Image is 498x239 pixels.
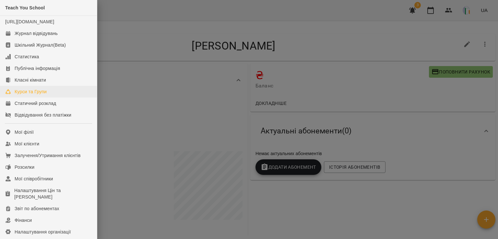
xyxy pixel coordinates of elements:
[15,229,71,235] div: Налаштування організації
[15,152,81,159] div: Залучення/Утримання клієнтів
[15,53,39,60] div: Статистика
[15,205,59,212] div: Звіт по абонементах
[15,112,71,118] div: Відвідування без платіжки
[14,187,92,200] div: Налаштування Цін та [PERSON_NAME]
[15,65,60,72] div: Публічна інформація
[15,100,56,107] div: Статичний розклад
[15,30,58,37] div: Журнал відвідувань
[15,88,47,95] div: Курси та Групи
[15,176,53,182] div: Мої співробітники
[15,77,46,83] div: Класні кімнати
[15,141,39,147] div: Мої клієнти
[15,129,34,135] div: Мої філії
[5,19,54,24] a: [URL][DOMAIN_NAME]
[15,217,32,223] div: Фінанси
[15,164,34,170] div: Розсилки
[5,5,45,10] span: Teach You School
[15,42,66,48] div: Шкільний Журнал(Beta)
